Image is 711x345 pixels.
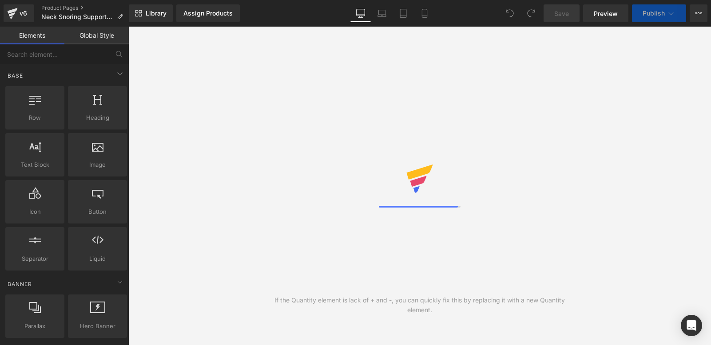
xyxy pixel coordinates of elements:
a: v6 [4,4,34,22]
a: New Library [129,4,173,22]
a: Tablet [393,4,414,22]
a: Desktop [350,4,371,22]
a: Mobile [414,4,435,22]
span: Image [71,160,124,169]
span: Neck Snoring Support_LP [41,13,113,20]
button: Redo [522,4,540,22]
a: Preview [583,4,628,22]
span: Banner [7,280,33,288]
span: Base [7,71,24,80]
a: Global Style [64,27,129,44]
span: Heading [71,113,124,122]
a: Product Pages [41,4,130,12]
span: Parallax [8,321,62,331]
div: v6 [18,8,29,19]
span: Liquid [71,254,124,263]
span: Hero Banner [71,321,124,331]
a: Laptop [371,4,393,22]
span: Preview [594,9,618,18]
div: If the Quantity element is lack of + and -, you can quickly fix this by replacing it with a new Q... [274,295,565,315]
button: Publish [632,4,686,22]
span: Icon [8,207,62,216]
span: Publish [643,10,665,17]
span: Separator [8,254,62,263]
span: Save [554,9,569,18]
div: Open Intercom Messenger [681,315,702,336]
button: More [690,4,707,22]
button: Undo [501,4,519,22]
span: Button [71,207,124,216]
div: Assign Products [183,10,233,17]
span: Library [146,9,167,17]
span: Row [8,113,62,122]
span: Text Block [8,160,62,169]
